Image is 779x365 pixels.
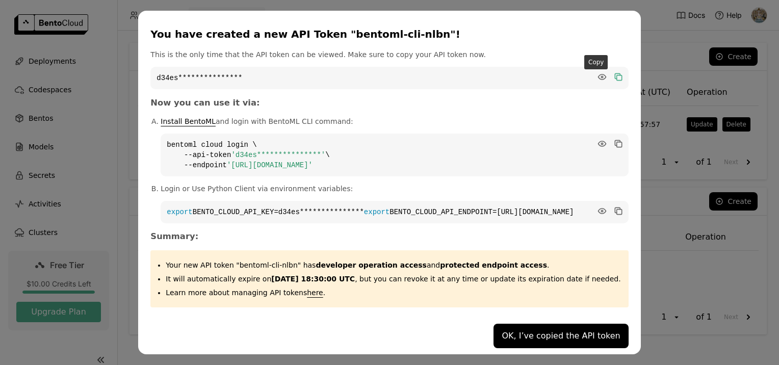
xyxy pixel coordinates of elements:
p: Your new API token "bentoml-cli-nlbn" has . [166,260,620,270]
p: Login or Use Python Client via environment variables: [161,184,628,194]
code: BENTO_CLOUD_API_KEY=d34es*************** BENTO_CLOUD_API_ENDPOINT=[URL][DOMAIN_NAME] [161,201,628,223]
code: bentoml cloud login \ --api-token \ --endpoint [161,134,628,176]
div: dialog [138,11,640,354]
strong: protected endpoint access [440,261,547,269]
a: Install BentoML [161,117,216,125]
p: Learn more about managing API tokens . [166,288,620,298]
span: export [167,208,192,216]
h3: Now you can use it via: [150,98,628,108]
strong: developer operation access [316,261,427,269]
h3: Summary: [150,231,628,242]
a: here [307,289,323,297]
button: OK, I’ve copied the API token [494,324,628,348]
p: This is the only time that the API token can be viewed. Make sure to copy your API token now. [150,49,628,60]
span: and [316,261,547,269]
div: You have created a new API Token "bentoml-cli-nlbn"! [150,27,624,41]
p: It will automatically expire on , but you can revoke it at any time or update its expiration date... [166,274,620,284]
div: Copy [584,55,608,69]
span: export [364,208,389,216]
span: '[URL][DOMAIN_NAME]' [227,161,313,169]
strong: [DATE] 18:30:00 UTC [271,275,355,283]
p: and login with BentoML CLI command: [161,116,628,126]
